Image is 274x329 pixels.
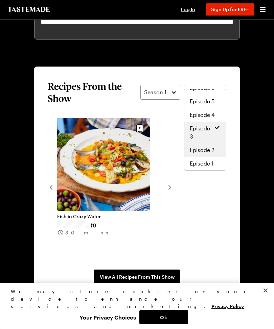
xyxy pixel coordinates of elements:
span: Episode 1 [190,159,213,168]
button: Your Privacy Choices [76,310,139,324]
a: More information about your privacy, opens in a new tab [211,303,244,309]
button: Close [258,283,273,298]
span: Episode 3 [187,88,212,96]
span: Episode 5 [190,97,214,105]
div: We may store cookies on your device to enhance our services and marketing. [11,288,257,310]
div: Privacy [11,288,257,324]
div: Episode 3 [184,89,227,171]
span: Episode 2 [190,146,214,154]
span: Episode 4 [190,111,215,119]
button: Ok [139,310,188,324]
button: Episode 3 [184,85,226,100]
span: Episode 3 [190,124,214,141]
